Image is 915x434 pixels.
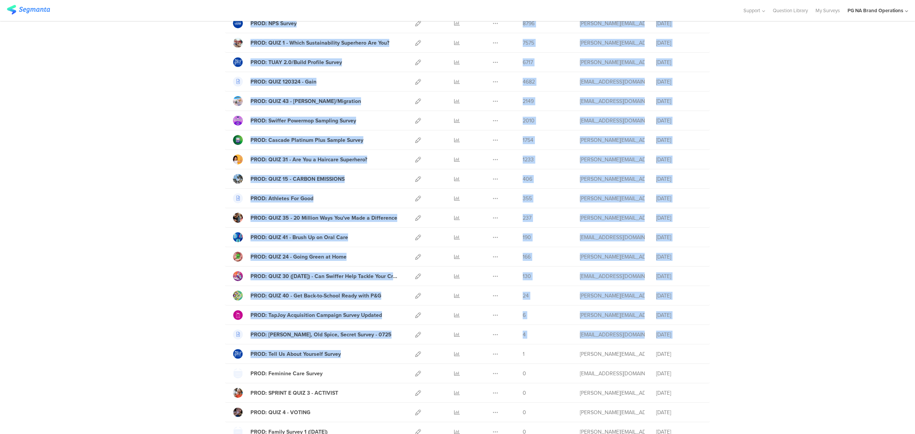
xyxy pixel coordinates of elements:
[233,407,310,417] a: PROD: QUIZ 4 - VOTING
[656,331,702,339] div: [DATE]
[250,78,316,86] div: PROD: QUIZ 120324 - Gain
[656,175,702,183] div: [DATE]
[250,272,398,280] div: PROD: QUIZ 30 (Oct 23) - Can Swiffer Help Tackle Your Creepy-Crawlies?
[656,389,702,397] div: [DATE]
[656,58,702,66] div: [DATE]
[523,272,531,280] span: 130
[580,272,645,280] div: varun.yadav@mindtree.com
[656,253,702,261] div: [DATE]
[848,7,903,14] div: PG NA Brand Operations
[523,292,529,300] span: 24
[250,233,348,241] div: PROD: QUIZ 41 - Brush Up on Oral Care
[233,368,323,378] a: PROD: Feminine Care Survey
[580,19,645,27] div: chellappa.uc@pg.com
[233,57,342,67] a: PROD: TUAY 2.0/Build Profile Survey
[656,117,702,125] div: [DATE]
[233,18,297,28] a: PROD: NPS Survey
[523,194,532,203] span: 355
[580,253,645,261] div: chellappa.uc@pg.com
[580,370,645,378] div: talia@segmanta.com
[233,252,347,262] a: PROD: QUIZ 24 - Going Green at Home
[523,136,533,144] span: 1754
[523,58,533,66] span: 6717
[250,156,367,164] div: PROD: QUIZ 31 - Are You a Haircare Superhero?
[656,194,702,203] div: [DATE]
[233,388,338,398] a: PROD: SPRINT E QUIZ 3 - ACTIVIST
[743,7,760,14] span: Support
[250,194,313,203] div: PROD: Athletes For Good
[250,408,310,416] div: PROD: QUIZ 4 - VOTING
[250,58,342,66] div: PROD: TUAY 2.0/Build Profile Survey
[233,96,361,106] a: PROD: QUIZ 43 - [PERSON_NAME]/Migration
[580,39,645,47] div: torres.k.3@pg.com
[250,389,338,397] div: PROD: SPRINT E QUIZ 3 - ACTIVIST
[523,408,526,416] span: 0
[233,291,381,301] a: PROD: QUIZ 40 - Get Back-to-School Ready with P&G
[656,156,702,164] div: [DATE]
[233,349,341,359] a: PROD: Tell Us About Yourself Survey
[656,19,702,27] div: [DATE]
[250,175,345,183] div: PROD: QUIZ 15 - CARBON EMISSIONS
[580,58,645,66] div: chellappa.uc@pg.com
[233,77,316,87] a: PROD: QUIZ 120324 - Gain
[523,214,531,222] span: 237
[250,214,397,222] div: PROD: QUIZ 35 - 20 Million Ways You've Made a Difference
[656,136,702,144] div: [DATE]
[656,233,702,241] div: [DATE]
[580,117,645,125] div: varun.yadav@mindtree.com
[580,97,645,105] div: varun.yadav@mindtree.com
[523,233,531,241] span: 190
[523,350,525,358] span: 1
[523,331,526,339] span: 4
[233,271,398,281] a: PROD: QUIZ 30 ([DATE]) - Can Swiffer Help Tackle Your Creepy-Crawlies?
[656,97,702,105] div: [DATE]
[580,233,645,241] div: varun.yadav@mindtree.com
[523,253,531,261] span: 166
[656,350,702,358] div: [DATE]
[250,350,341,358] div: PROD: Tell Us About Yourself Survey
[580,78,645,86] div: kumar.h.7@pg.com
[580,331,645,339] div: yadav.vy.3@pg.com
[523,370,526,378] span: 0
[656,311,702,319] div: [DATE]
[233,174,345,184] a: PROD: QUIZ 15 - CARBON EMISSIONS
[523,97,534,105] span: 2149
[523,389,526,397] span: 0
[580,408,645,416] div: torres.k.3@pg.com
[233,193,313,203] a: PROD: Athletes For Good
[250,97,361,105] div: PROD: QUIZ 43 - Dawn/Migration
[580,194,645,203] div: fisk.m@pg.com
[580,389,645,397] div: torres.k.3@pg.com
[233,116,356,125] a: PROD: Swiffer Powermop Sampling Survey
[656,39,702,47] div: [DATE]
[656,370,702,378] div: [DATE]
[656,272,702,280] div: [DATE]
[656,214,702,222] div: [DATE]
[523,156,534,164] span: 1233
[233,232,348,242] a: PROD: QUIZ 41 - Brush Up on Oral Care
[250,292,381,300] div: PROD: QUIZ 40 - Get Back-to-School Ready with P&G
[250,19,297,27] div: PROD: NPS Survey
[580,350,645,358] div: chellappa.uc@pg.com
[233,213,397,223] a: PROD: QUIZ 35 - 20 Million Ways You've Made a Difference
[523,19,535,27] span: 8796
[233,310,382,320] a: PROD: TapJoy Acquisition Campaign Survey Updated
[7,5,50,14] img: segmanta logo
[233,135,363,145] a: PROD: Cascade Platinum Plus Sample Survey
[523,39,534,47] span: 7575
[250,39,389,47] div: PROD: QUIZ 1 - Which Sustainability Superhero Are You?
[523,175,532,183] span: 406
[580,311,645,319] div: chellappa.uc@pg.com
[523,311,526,319] span: 6
[580,136,645,144] div: chellappa.uc@pg.com
[250,136,363,144] div: PROD: Cascade Platinum Plus Sample Survey
[580,214,645,222] div: chellappa.uc@pg.com
[523,117,535,125] span: 2010
[656,78,702,86] div: [DATE]
[580,156,645,164] div: chellappa.uc@pg.com
[250,117,356,125] div: PROD: Swiffer Powermop Sampling Survey
[233,330,392,339] a: PROD: [PERSON_NAME], Old Spice, Secret Survey - 0725
[233,154,367,164] a: PROD: QUIZ 31 - Are You a Haircare Superhero?
[580,175,645,183] div: srinivasa.kg2@mindtree.com
[523,78,535,86] span: 4682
